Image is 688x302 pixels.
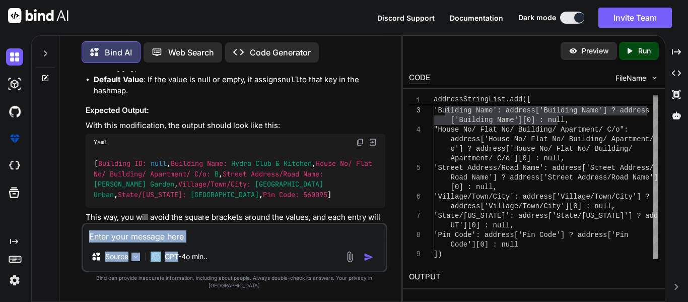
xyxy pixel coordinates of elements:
p: Bind can provide inaccurate information, including about people. Always double-check its answers.... [82,274,387,289]
span: 'Village/Town/City': address['Village/Town/Cit [434,193,628,201]
div: 9 [409,250,421,259]
span: address['House No/ Flat No/ Building/ Apartment/ C [451,135,662,143]
img: premium [6,130,23,147]
p: Run [638,46,651,56]
span: dress/ [628,164,653,172]
button: Discord Support [377,13,435,23]
code: null [282,75,300,85]
code: [ , , , , , , ] [94,158,376,200]
p: This way, you will avoid the square brackets around the values, and each entry will be stored as ... [86,212,385,246]
p: Preview [582,46,609,56]
span: ['Building Name'][0] : null, [451,116,569,124]
img: cloudideIcon [6,157,23,174]
div: 7 [409,211,421,221]
img: settings [6,272,23,289]
span: B [215,169,219,178]
img: darkChat [6,48,23,66]
span: Hydra [231,159,251,168]
span: [0] : null, [451,183,497,191]
div: 3 [409,106,421,115]
button: Documentation [450,13,503,23]
span: Building Name: [171,159,227,168]
span: Apartment/ C/o'][0] : null, [451,154,565,162]
strong: Default Value [94,75,144,84]
span: address['Village/Town/City'][0] : null, [451,202,616,210]
button: Invite Team [598,8,672,28]
span: y'] ? [628,193,649,201]
span: 1 [409,96,421,105]
img: preview [569,46,578,55]
span: Documentation [450,14,503,22]
span: Street Address/Road Name: [223,169,323,178]
img: Pick Models [131,253,140,261]
span: addressStringList.add([ [434,95,531,103]
span: 560095 [303,190,327,199]
img: Bind AI [8,8,68,23]
span: Pin Code: [263,190,299,199]
img: darkAi-studio [6,76,23,93]
span: Code'][0] : null [451,240,518,249]
p: GPT-4o min.. [165,252,208,262]
span: State/[US_STATE]: [118,190,186,199]
span: & [276,159,280,168]
span: Garden [150,180,174,189]
span: Building ID: [98,159,147,168]
p: Web Search [168,46,214,58]
span: FileName [615,73,646,83]
img: chevron down [650,74,659,82]
div: CODE [409,72,430,84]
span: UT'][0] : null, [451,221,514,229]
span: Club [255,159,271,168]
span: ['Building ID'][0] : null, [451,97,561,105]
span: ]) [434,250,442,258]
span: o'] ? address['House No/ Flat No/ Building/ [451,145,633,153]
span: dress [628,106,649,114]
p: Source [105,252,128,262]
img: GPT-4o mini [151,252,161,262]
span: Urban [94,190,114,199]
p: Bind AI [105,46,132,58]
p: Code Generator [250,46,311,58]
span: Yaml [94,138,108,146]
span: [PERSON_NAME] [94,180,146,189]
span: [GEOGRAPHIC_DATA] [190,190,259,199]
img: attachment [344,251,356,263]
img: githubDark [6,103,23,120]
span: Village/Town/City: [178,180,251,189]
img: Open in Browser [368,138,377,147]
li: : If the value is null or empty, it assigns to that key in the hashmap. [94,74,385,97]
div: 6 [409,192,421,202]
span: Discord Support [377,14,435,22]
div: 8 [409,230,421,240]
span: [GEOGRAPHIC_DATA] [255,180,323,189]
div: 5 [409,163,421,173]
span: null [151,159,167,168]
span: Kitchen [284,159,312,168]
span: 'Building Name': address['Building Name'] ? ad [434,106,628,114]
h3: Expected Output: [86,105,385,116]
span: 'Street Address/Road Name': address['Street Ad [434,164,628,172]
img: icon [364,252,374,262]
span: Road Name'] ? address['Street Address/Road Name'] [451,173,658,182]
img: copy [356,138,364,146]
div: 4 [409,125,421,135]
h2: OUTPUT [403,265,665,289]
span: "House No/ Flat No/ Building/ Apartment/ C/o": [434,126,628,134]
span: Dark mode [518,13,556,23]
span: 'Pin Code': address['Pin Code'] ? address['Pin [434,231,628,239]
p: With this modification, the output should look like this: [86,120,385,132]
